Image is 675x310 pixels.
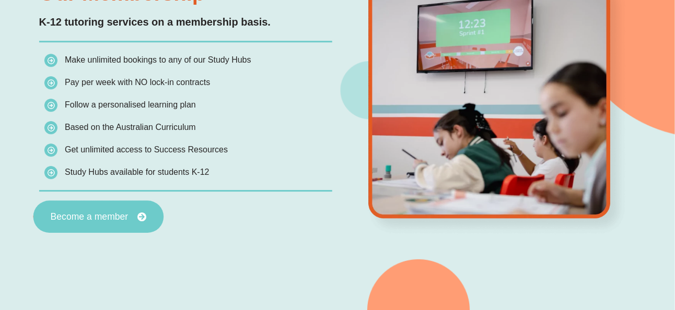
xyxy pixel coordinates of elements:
span: Based on the Australian Curriculum [65,123,196,132]
img: icon-list.png [44,166,57,179]
span: Pay per week with NO lock-in contracts [65,78,210,87]
img: icon-list.png [44,99,57,112]
span: Follow a personalised learning plan [65,100,196,109]
p: K-12 tutoring services on a membership basis. [39,14,332,30]
img: icon-list.png [44,121,57,134]
img: icon-list.png [44,54,57,67]
a: Become a member [33,200,164,233]
span: Make unlimited bookings to any of our Study Hubs [65,55,251,64]
iframe: Chat Widget [502,193,675,310]
span: Study Hubs available for students K-12 [65,168,210,176]
span: Become a member [50,212,128,221]
img: icon-list.png [44,76,57,89]
span: Get unlimited access to Success Resources [65,145,228,154]
img: icon-list.png [44,144,57,157]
